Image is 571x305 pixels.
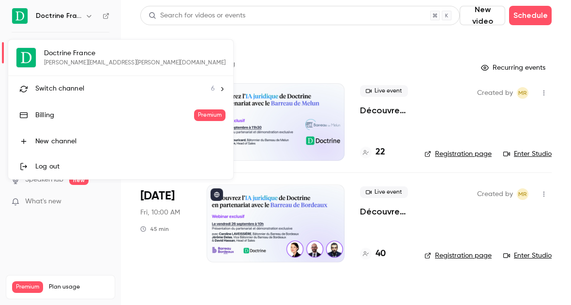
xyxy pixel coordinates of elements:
div: Log out [35,162,225,171]
span: Switch channel [35,84,84,94]
div: New channel [35,137,225,146]
span: 6 [211,84,215,94]
span: Premium [194,109,225,121]
div: Billing [35,110,194,120]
